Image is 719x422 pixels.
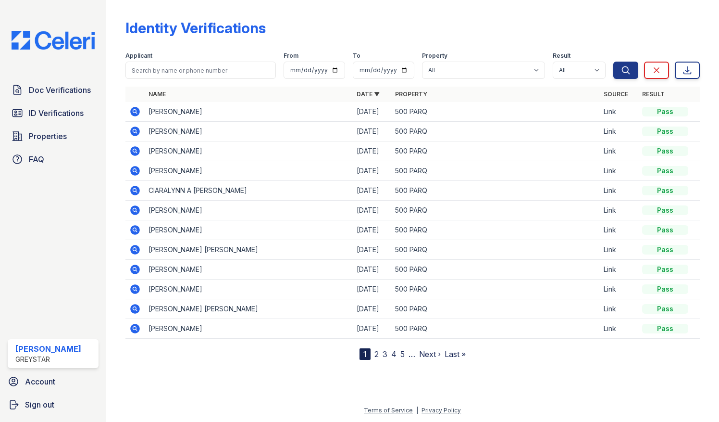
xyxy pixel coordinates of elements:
label: Result [553,52,570,60]
td: Link [600,240,638,260]
a: Source [604,90,628,98]
a: FAQ [8,150,99,169]
a: 3 [383,349,387,359]
div: Pass [642,127,688,136]
div: Pass [642,284,688,294]
a: Doc Verifications [8,80,99,100]
label: Property [422,52,447,60]
td: [DATE] [353,141,391,161]
td: Link [600,299,638,319]
td: 500 PARQ [391,161,600,181]
div: Pass [642,304,688,314]
div: Identity Verifications [125,19,266,37]
span: FAQ [29,153,44,165]
td: Link [600,122,638,141]
a: Date ▼ [357,90,380,98]
td: 500 PARQ [391,299,600,319]
td: [DATE] [353,181,391,201]
div: [PERSON_NAME] [15,343,81,355]
span: Account [25,376,55,387]
td: [PERSON_NAME] [145,141,353,161]
td: [PERSON_NAME] [PERSON_NAME] [145,240,353,260]
td: 500 PARQ [391,181,600,201]
td: [PERSON_NAME] [145,122,353,141]
td: Link [600,319,638,339]
input: Search by name or phone number [125,62,276,79]
span: … [409,348,415,360]
a: Result [642,90,665,98]
td: [DATE] [353,201,391,220]
a: Next › [419,349,441,359]
span: Properties [29,130,67,142]
td: 500 PARQ [391,122,600,141]
td: [DATE] [353,161,391,181]
a: Account [4,372,102,391]
label: Applicant [125,52,152,60]
a: Sign out [4,395,102,414]
a: Property [395,90,427,98]
div: | [416,407,418,414]
a: Last » [445,349,466,359]
a: 5 [400,349,405,359]
td: [DATE] [353,220,391,240]
td: [PERSON_NAME] [145,220,353,240]
div: Pass [642,225,688,235]
span: ID Verifications [29,107,84,119]
div: Pass [642,265,688,274]
td: 500 PARQ [391,141,600,161]
td: [DATE] [353,102,391,122]
a: ID Verifications [8,103,99,123]
a: Privacy Policy [421,407,461,414]
td: Link [600,141,638,161]
a: Name [149,90,166,98]
td: 500 PARQ [391,102,600,122]
td: [DATE] [353,280,391,299]
td: 500 PARQ [391,280,600,299]
td: Link [600,220,638,240]
td: [PERSON_NAME] [145,201,353,220]
div: Pass [642,186,688,195]
td: [DATE] [353,260,391,280]
td: 500 PARQ [391,201,600,220]
span: Sign out [25,399,54,410]
td: Link [600,201,638,220]
td: 500 PARQ [391,319,600,339]
img: CE_Logo_Blue-a8612792a0a2168367f1c8372b55b34899dd931a85d93a1a3d3e32e68fde9ad4.png [4,31,102,50]
td: [PERSON_NAME] [145,102,353,122]
span: Doc Verifications [29,84,91,96]
td: [PERSON_NAME] [145,319,353,339]
td: Link [600,280,638,299]
div: Pass [642,166,688,176]
div: Pass [642,324,688,333]
label: From [284,52,298,60]
td: Link [600,181,638,201]
td: [DATE] [353,299,391,319]
label: To [353,52,360,60]
td: 500 PARQ [391,220,600,240]
div: Pass [642,245,688,255]
td: [PERSON_NAME] [PERSON_NAME] [145,299,353,319]
td: [DATE] [353,319,391,339]
td: [DATE] [353,240,391,260]
td: [DATE] [353,122,391,141]
td: [PERSON_NAME] [145,161,353,181]
td: 500 PARQ [391,260,600,280]
td: [PERSON_NAME] [145,260,353,280]
a: 2 [374,349,379,359]
div: Greystar [15,355,81,364]
td: CIARALYNN A [PERSON_NAME] [145,181,353,201]
div: Pass [642,107,688,116]
div: 1 [359,348,371,360]
div: Pass [642,146,688,156]
a: Terms of Service [364,407,413,414]
td: 500 PARQ [391,240,600,260]
a: 4 [391,349,397,359]
td: Link [600,161,638,181]
td: Link [600,260,638,280]
div: Pass [642,205,688,215]
td: Link [600,102,638,122]
td: [PERSON_NAME] [145,280,353,299]
a: Properties [8,127,99,146]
